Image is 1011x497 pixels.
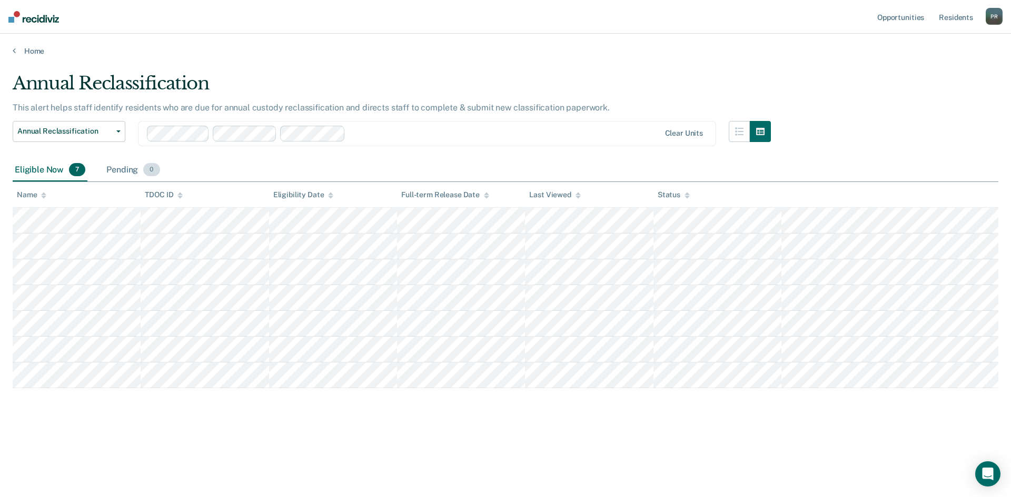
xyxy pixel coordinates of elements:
[986,8,1003,25] div: P R
[13,46,998,56] a: Home
[13,103,610,113] p: This alert helps staff identify residents who are due for annual custody reclassification and dir...
[17,127,112,136] span: Annual Reclassification
[401,190,489,199] div: Full-term Release Date
[143,163,160,177] span: 0
[13,73,771,103] div: Annual Reclassification
[975,461,1000,486] div: Open Intercom Messenger
[17,190,46,199] div: Name
[658,190,690,199] div: Status
[69,163,85,177] span: 7
[665,129,703,138] div: Clear units
[13,159,87,182] div: Eligible Now7
[104,159,162,182] div: Pending0
[13,121,125,142] button: Annual Reclassification
[145,190,183,199] div: TDOC ID
[986,8,1003,25] button: PR
[273,190,334,199] div: Eligibility Date
[529,190,580,199] div: Last Viewed
[8,11,59,23] img: Recidiviz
